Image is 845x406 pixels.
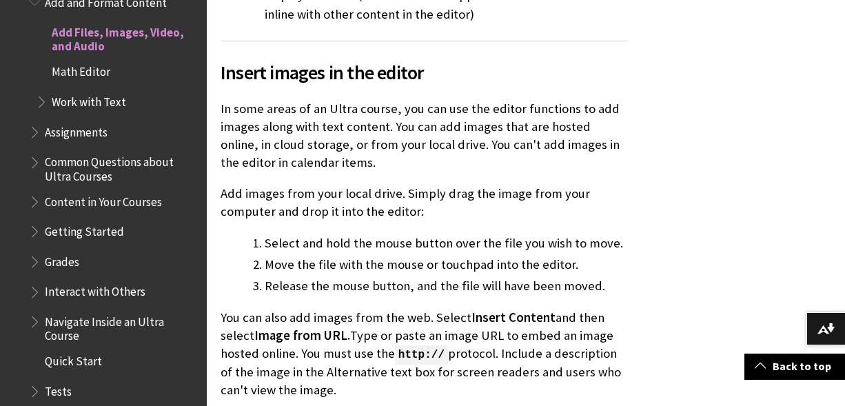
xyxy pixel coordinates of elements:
[45,380,72,398] span: Tests
[221,185,627,221] p: Add images from your local drive. Simply drag the image from your computer and drop it into the e...
[395,345,448,365] span: http://
[744,354,845,379] a: Back to top
[45,121,108,139] span: Assignments
[52,61,110,79] span: Math Editor
[45,220,124,238] span: Getting Started
[265,255,627,274] li: Move the file with the mouse or touchpad into the editor.
[265,234,627,253] li: Select and hold the mouse button over the file you wish to move.
[254,327,350,343] span: Image from URL.
[265,276,627,296] li: Release the mouse button, and the file will have been moved.
[45,151,197,183] span: Common Questions about Ultra Courses
[45,190,162,209] span: Content in Your Courses
[221,309,627,399] p: You can also add images from the web. Select and then select Type or paste an image URL to embed ...
[221,58,627,87] span: Insert images in the editor
[471,309,556,325] span: Insert Content
[45,350,102,369] span: Quick Start
[45,281,145,299] span: Interact with Others
[221,100,627,172] p: In some areas of an Ultra course, you can use the editor functions to add images along with text ...
[45,250,79,269] span: Grades
[52,21,197,54] span: Add Files, Images, Video, and Audio
[52,90,126,109] span: Work with Text
[45,310,197,343] span: Navigate Inside an Ultra Course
